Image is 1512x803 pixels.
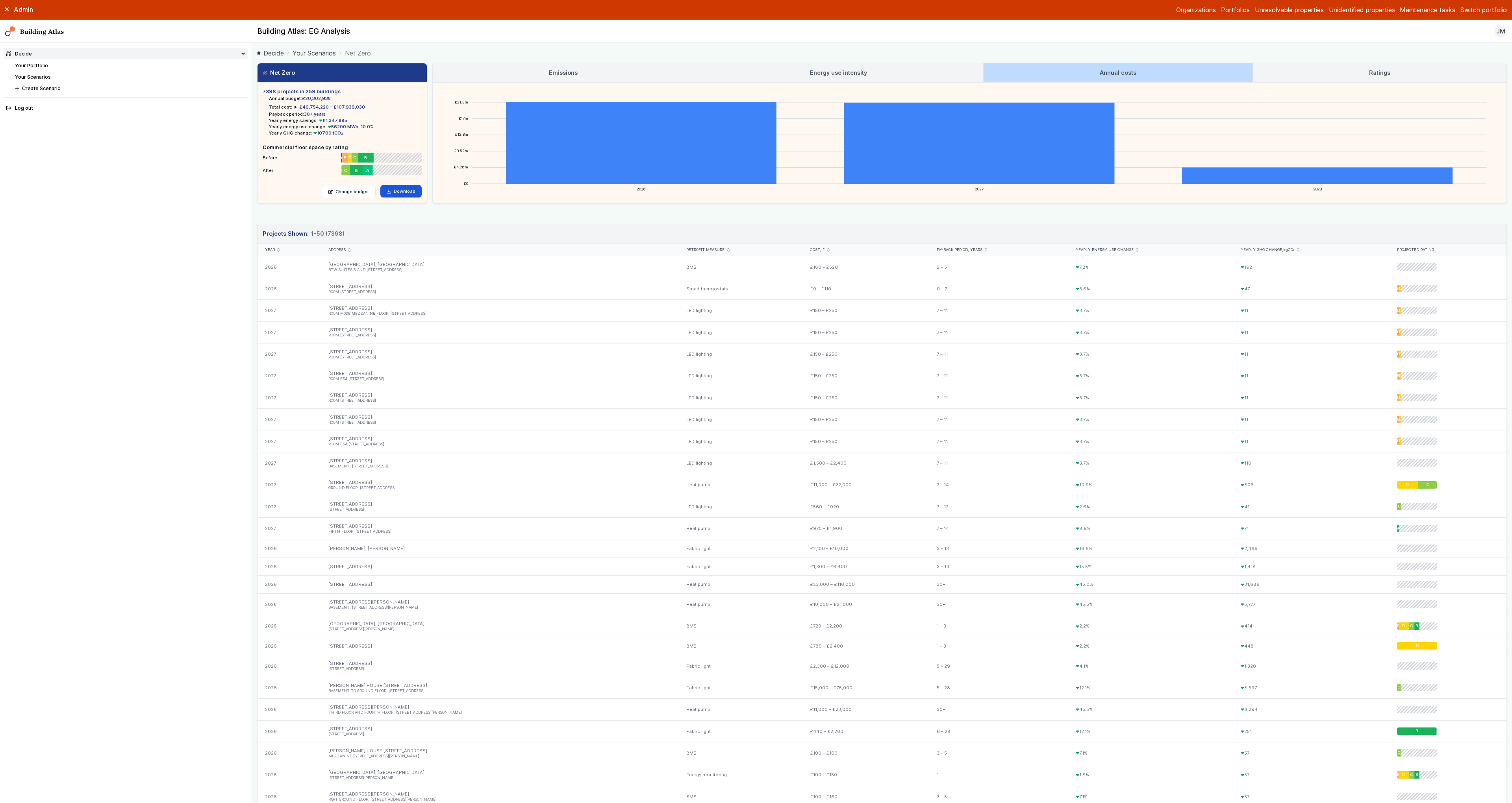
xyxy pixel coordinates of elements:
div: £10,000 – £21,000 [802,593,929,615]
div: Fabric light [679,539,802,557]
li: BASEMENT, [STREET_ADDRESS] [328,464,671,469]
li: THIRD FLOOR AND FOURTH FLOOR, [STREET_ADDRESS][PERSON_NAME] [328,710,671,715]
span: E [344,155,346,161]
div: 7 – 11 [929,300,1068,321]
div: 11 [1233,387,1389,408]
img: main-0bbd2752.svg [5,26,15,37]
a: [STREET_ADDRESS][PERSON_NAME] THIRD FLOOR AND FOURTH FLOOR, [STREET_ADDRESS][PERSON_NAME] [328,704,671,715]
a: [STREET_ADDRESS] ROOM ES4.[STREET_ADDRESS] [328,436,671,447]
li: ROOM ES4.[STREET_ADDRESS] [328,377,671,382]
li: [STREET_ADDRESS][PERSON_NAME] [328,775,671,781]
h5: Commercial floor space by rating [263,144,422,151]
a: [PERSON_NAME] HOUSE [STREET_ADDRESS] MEZZANINE [STREET_ADDRESS][PERSON_NAME] [328,748,671,759]
li: After [263,164,422,174]
div: 71 [1233,518,1389,539]
a: Annual costs [984,63,1253,82]
div: £560 – £920 [802,496,929,517]
div: BMS [679,256,802,278]
div: £180 – £520 [802,256,929,278]
span: C [1410,624,1413,629]
div: 2026 [258,278,321,299]
li: ROOM [STREET_ADDRESS] [328,290,671,295]
a: [STREET_ADDRESS] ROOM [STREET_ADDRESS] [328,392,671,403]
div: 31,686 [1233,575,1389,593]
div: £2,100 – £10,000 [802,539,929,557]
div: Heat pump [679,518,802,539]
li: ROOM [STREET_ADDRESS] [328,420,671,425]
li: Yearly GHG change: [269,130,422,136]
span: E [1397,417,1399,422]
div: 192 [1233,256,1389,278]
div: 7 – 14 [929,474,1068,496]
div: Fabric light [679,677,802,698]
a: Change budget [322,185,376,198]
div: £100 – £150 [802,764,929,786]
div: 11 [1233,409,1389,430]
span: Net Zero [345,48,371,58]
h3: Ratings [1369,68,1390,77]
li: Annual budget: [269,95,422,102]
div: 16.6% [1068,539,1233,557]
text: £8.52m [454,149,468,153]
span: £1,347,895 [318,118,348,123]
div: 2027 [258,430,321,452]
div: 7.1% [1068,742,1233,764]
a: [STREET_ADDRESS] [STREET_ADDRESS] [328,726,671,737]
div: LED lighting [679,343,802,365]
span: G [341,155,342,161]
div: £11,000 – £23,000 [802,699,929,720]
div: 2.2% [1068,615,1233,637]
a: [STREET_ADDRESS][PERSON_NAME] PART GROUND FLOOR, [STREET_ADDRESS][PERSON_NAME] [328,791,671,802]
text: £12.8m [455,132,468,137]
span: Retrofit measure [686,247,724,253]
div: 2026 [258,677,321,698]
a: Download [380,185,422,198]
li: BASEMENT, [STREET_ADDRESS][PERSON_NAME] [328,605,671,610]
div: 3 – 14 [929,557,1068,576]
div: 3.7% [1068,321,1233,343]
span: D [1406,482,1409,487]
div: £150 – £250 [802,365,929,387]
div: 2 – 5 [929,256,1068,278]
h3: Annual costs [1100,68,1136,77]
div: 2026 [258,593,321,615]
div: Heat pump [679,474,802,496]
div: 7 – 11 [929,409,1068,430]
div: 1,320 [1233,655,1389,677]
div: 2026 [258,764,321,786]
div: LED lighting [679,430,802,452]
div: 7 – 11 [929,430,1068,452]
div: 11 [1233,321,1389,343]
li: Payback period: [269,111,422,117]
span: D [1399,308,1401,313]
div: Heat pump [679,699,802,720]
div: 7.2% [1068,256,1233,278]
li: [STREET_ADDRESS] [328,666,671,672]
a: Decide [257,48,284,58]
div: 5,777 [1233,593,1389,615]
div: 7 – 11 [929,365,1068,387]
h3: Emissions [549,68,578,77]
div: 30+ [929,593,1068,615]
text: 2026 [637,187,646,191]
div: 5 – 29 [929,655,1068,677]
div: LED lighting [679,452,802,474]
a: Maintenance tasks [1400,5,1455,15]
div: £1,500 – £2,400 [802,452,929,474]
div: BMS [679,615,802,637]
div: 2027 [258,387,321,408]
span: Payback period, years [937,247,982,253]
button: Create Scenario [13,83,248,94]
span: D [1399,330,1401,335]
span: E [1397,624,1399,629]
span: D [1399,395,1401,400]
li: PART GROUND FLOOR, [STREET_ADDRESS][PERSON_NAME] [328,797,671,802]
div: 41 [1233,496,1389,517]
div: 2026 [258,699,321,720]
a: [STREET_ADDRESS] FIFTH FLOOR, [STREET_ADDRESS] [328,523,671,534]
div: 3.7% [1068,387,1233,408]
text: £17m [459,116,468,120]
div: 2026 [258,655,321,677]
div: Fabric light [679,720,802,742]
div: 2027 [258,343,321,365]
